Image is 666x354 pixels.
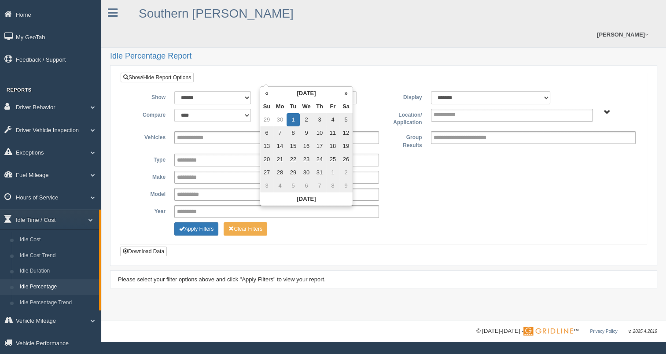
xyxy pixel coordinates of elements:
td: 18 [326,140,339,153]
td: 1 [326,166,339,179]
td: 6 [300,179,313,192]
th: » [339,87,353,100]
a: Privacy Policy [590,329,617,334]
td: 17 [313,140,326,153]
td: 7 [273,126,287,140]
th: Su [260,100,273,113]
td: 15 [287,140,300,153]
label: Model [127,188,170,199]
td: 8 [326,179,339,192]
td: 3 [260,179,273,192]
td: 29 [287,166,300,179]
th: [DATE] [260,192,353,206]
td: 21 [273,153,287,166]
td: 3 [313,113,326,126]
th: « [260,87,273,100]
a: Show/Hide Report Options [121,73,194,82]
td: 9 [300,126,313,140]
button: Download Data [120,247,167,256]
th: Th [313,100,326,113]
a: Southern [PERSON_NAME] [139,7,294,20]
td: 23 [300,153,313,166]
th: Tu [287,100,300,113]
td: 7 [313,179,326,192]
td: 8 [287,126,300,140]
label: Group Results [383,131,426,149]
td: 30 [273,113,287,126]
a: Idle Cost [16,232,99,248]
td: 6 [260,126,273,140]
td: 11 [326,126,339,140]
td: 1 [287,113,300,126]
a: [PERSON_NAME] [592,22,653,47]
button: Change Filter Options [174,222,218,236]
td: 27 [260,166,273,179]
td: 16 [300,140,313,153]
td: 10 [313,126,326,140]
td: 19 [339,140,353,153]
td: 2 [300,113,313,126]
td: 28 [273,166,287,179]
button: Change Filter Options [224,222,267,236]
td: 14 [273,140,287,153]
a: Idle Cost Trend [16,248,99,264]
span: Please select your filter options above and click "Apply Filters" to view your report. [118,276,326,283]
td: 5 [339,113,353,126]
td: 24 [313,153,326,166]
label: Vehicles [127,131,170,142]
span: v. 2025.4.2019 [629,329,657,334]
td: 2 [339,166,353,179]
label: Type [127,154,170,164]
th: We [300,100,313,113]
label: Display [383,91,426,102]
label: Make [127,171,170,181]
th: Mo [273,100,287,113]
td: 29 [260,113,273,126]
label: Year [127,205,170,216]
label: Location/ Application [383,109,426,127]
th: [DATE] [273,87,339,100]
td: 25 [326,153,339,166]
a: Idle Percentage Trend [16,295,99,311]
td: 4 [326,113,339,126]
td: 30 [300,166,313,179]
td: 12 [339,126,353,140]
td: 9 [339,179,353,192]
td: 26 [339,153,353,166]
label: Compare [127,109,170,119]
label: Show [127,91,170,102]
div: © [DATE]-[DATE] - ™ [476,327,657,336]
td: 13 [260,140,273,153]
td: 20 [260,153,273,166]
a: Idle Duration [16,263,99,279]
th: Fr [326,100,339,113]
a: Idle Percentage [16,279,99,295]
img: Gridline [523,327,573,336]
td: 22 [287,153,300,166]
td: 31 [313,166,326,179]
td: 4 [273,179,287,192]
th: Sa [339,100,353,113]
td: 5 [287,179,300,192]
